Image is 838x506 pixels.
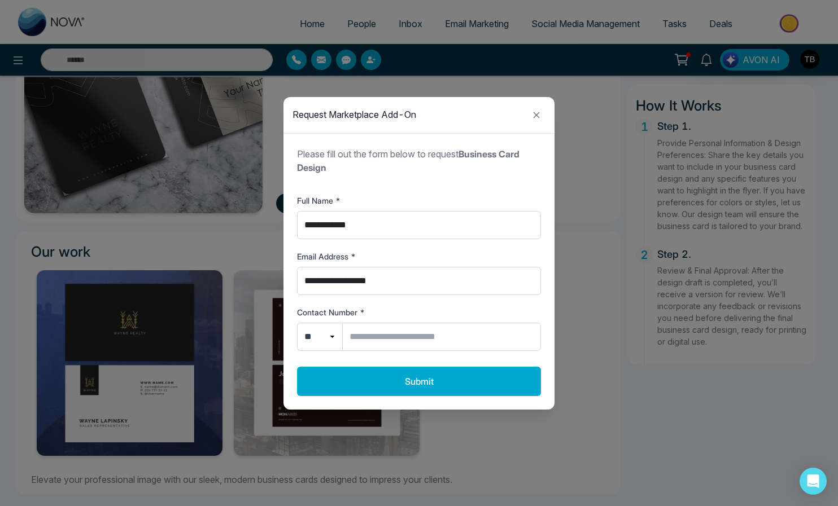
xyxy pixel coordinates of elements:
[297,148,520,173] strong: Business Card Design
[297,367,541,396] button: Submit
[297,306,541,318] label: Contact Number *
[297,147,541,174] p: Please fill out the form below to request
[293,109,416,120] h2: Request Marketplace Add-On
[527,106,545,124] button: Close modal
[800,468,827,495] div: Open Intercom Messenger
[297,195,541,206] label: Full Name *
[297,250,541,262] label: Email Address *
